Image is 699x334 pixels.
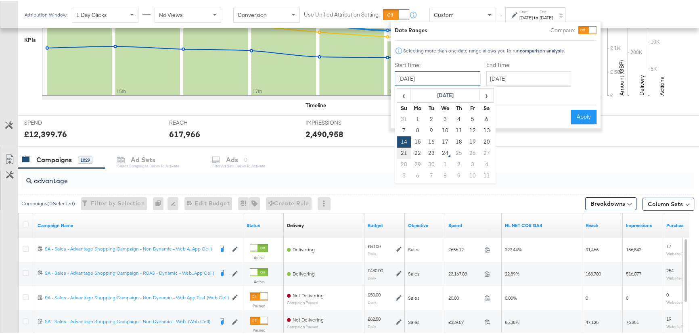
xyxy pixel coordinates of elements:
[293,245,315,251] span: Delivering
[466,113,479,124] td: 5
[368,290,381,297] div: £50.00
[479,158,493,169] td: 4
[425,124,438,135] td: 9
[466,169,479,180] td: 10
[434,10,454,17] span: Custom
[411,158,425,169] td: 29
[480,88,493,100] span: ›
[479,101,493,113] th: Sa
[411,113,425,124] td: 1
[45,293,228,300] a: SA - Sales - Advantage Shopping Campaign - Non Dynamic – Web App Test (Web Cell)
[425,113,438,124] td: 2
[368,315,381,321] div: £62.50
[666,266,674,272] span: 254
[586,269,601,276] span: 168,700
[448,269,481,276] span: £3,167.03
[519,13,533,20] div: [DATE]
[395,60,480,68] label: Start Time:
[38,221,240,228] a: Your campaign name.
[397,146,411,158] td: 21
[293,269,315,276] span: Delivering
[78,155,92,163] div: 1029
[247,221,280,228] a: Shows the current state of your Ad Campaign.
[666,242,671,248] span: 17
[24,35,36,43] div: KPIs
[45,269,213,275] div: SA - Sales - Advantage Shopping Campaign - ROAS - Dynamic – Web...App Cell)
[45,244,213,253] a: SA - Sales - Advantage Shopping Campaign - Non Dynamic – Web A...App Cell)
[397,124,411,135] td: 7
[24,11,68,17] div: Attribution Window:
[425,135,438,146] td: 16
[466,135,479,146] td: 19
[397,135,411,146] td: 14
[45,269,213,277] a: SA - Sales - Advantage Shopping Campaign - ROAS - Dynamic – Web...App Cell)
[159,10,183,17] span: No Views
[452,169,466,180] td: 9
[287,299,324,304] sub: Campaign Paused
[306,127,343,139] div: 2,490,958
[368,323,376,328] sub: Daily
[452,101,466,113] th: Th
[32,169,633,184] input: Search Campaigns by Name, ID or Objective
[438,101,452,113] th: We
[21,199,75,206] div: Campaigns ( 0 Selected)
[448,318,481,324] span: £329.57
[571,109,596,123] button: Apply
[438,146,452,158] td: 24
[306,100,326,108] div: Timeline
[411,146,425,158] td: 22
[45,317,213,325] a: SA - Sales - Advantage Shopping Campaign - Non Dynamic – Web...(Web Cell)
[397,101,411,113] th: Su
[425,169,438,180] td: 7
[425,101,438,113] th: Tu
[519,8,533,13] label: Start:
[666,274,699,279] sub: Website Purchases
[250,254,268,259] label: Active
[411,101,425,113] th: Mo
[466,124,479,135] td: 12
[448,294,481,300] span: £0.00
[626,294,628,300] span: 0
[287,324,324,328] sub: Campaign Paused
[626,269,641,276] span: 516,077
[36,154,72,163] div: Campaigns
[452,124,466,135] td: 11
[479,169,493,180] td: 11
[658,75,666,94] text: Actions
[368,221,402,228] a: The maximum amount you're willing to spend on your ads, on average each day or over the lifetime ...
[45,244,213,251] div: SA - Sales - Advantage Shopping Campaign - Non Dynamic – Web A...App Cell)
[540,13,553,20] div: [DATE]
[368,250,376,255] sub: Daily
[479,146,493,158] td: 27
[666,299,699,303] sub: Website Purchases
[169,127,200,139] div: 617,966
[408,245,420,251] span: Sales
[368,266,383,273] div: £480.00
[293,315,324,321] span: Not Delivering
[452,146,466,158] td: 25
[438,135,452,146] td: 17
[466,158,479,169] td: 3
[304,10,380,17] label: Use Unified Attribution Setting:
[586,294,588,300] span: 0
[626,318,639,324] span: 76,851
[438,124,452,135] td: 10
[479,113,493,124] td: 6
[169,118,230,125] span: REACH
[250,326,268,332] label: Paused
[520,46,564,52] strong: comparison analysis
[618,59,625,94] text: Amount (GBP)
[626,221,660,228] a: The number of times your ad was served. On mobile apps an ad is counted as served the first time ...
[306,118,366,125] span: IMPRESSIONS
[411,135,425,146] td: 15
[76,10,107,17] span: 1 Day Clicks
[425,158,438,169] td: 30
[452,135,466,146] td: 18
[638,74,645,94] text: Delivery
[438,113,452,124] td: 3
[586,221,619,228] a: The number of people your ad was served to.
[368,242,381,248] div: £80.00
[408,318,420,324] span: Sales
[666,250,699,255] sub: Website Purchases
[397,169,411,180] td: 5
